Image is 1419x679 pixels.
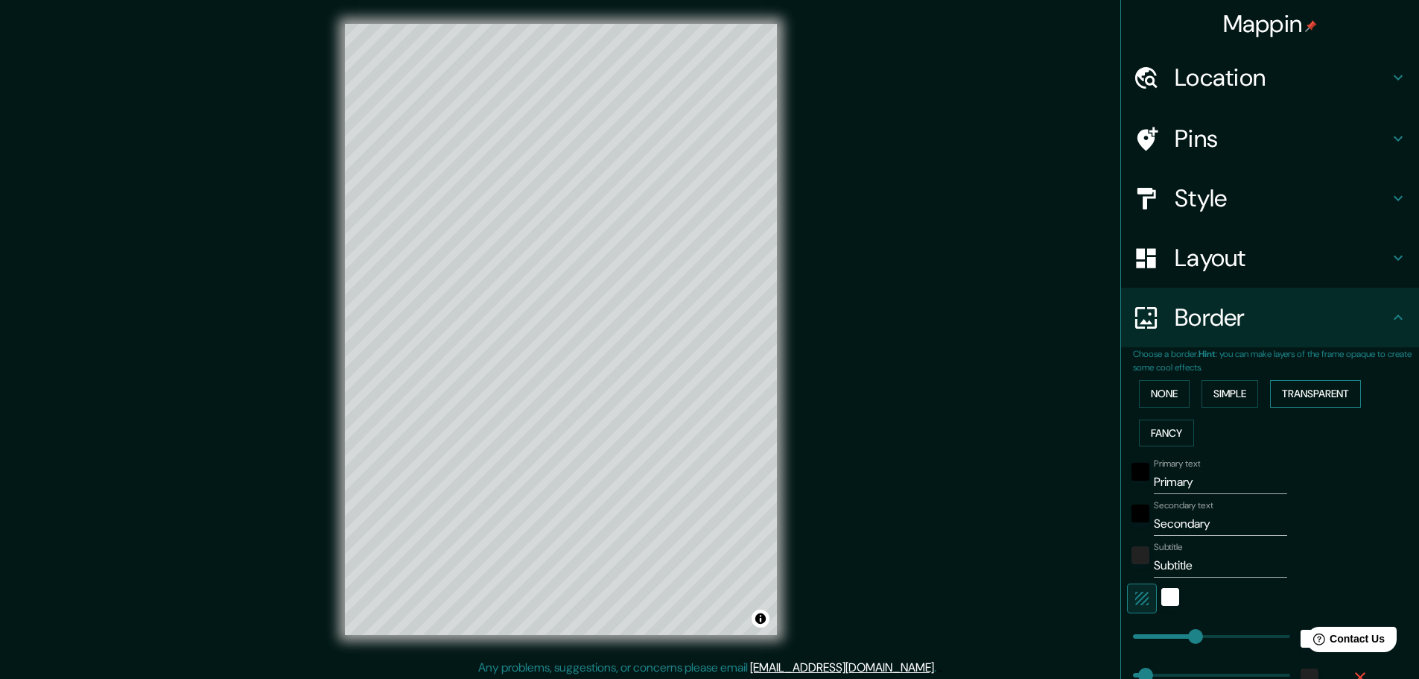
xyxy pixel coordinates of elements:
[1121,288,1419,347] div: Border
[1223,9,1318,39] h4: Mappin
[1154,541,1183,554] label: Subtitle
[1139,380,1190,408] button: None
[1175,303,1389,332] h4: Border
[1121,109,1419,168] div: Pins
[1199,348,1216,360] b: Hint
[1121,168,1419,228] div: Style
[1131,546,1149,564] button: color-222222
[1154,458,1200,470] label: Primary text
[1175,183,1389,213] h4: Style
[1139,420,1194,447] button: Fancy
[1133,347,1419,374] p: Choose a border. : you can make layers of the frame opaque to create some cool effects.
[750,660,934,675] a: [EMAIL_ADDRESS][DOMAIN_NAME]
[936,659,939,677] div: .
[752,610,769,628] button: Toggle attribution
[1121,48,1419,107] div: Location
[1131,463,1149,481] button: black
[939,659,942,677] div: .
[1175,63,1389,92] h4: Location
[1131,505,1149,522] button: black
[1270,380,1361,408] button: Transparent
[1121,228,1419,288] div: Layout
[478,659,936,677] p: Any problems, suggestions, or concerns please email .
[1154,499,1213,512] label: Secondary text
[1286,621,1403,663] iframe: Help widget launcher
[1305,20,1317,32] img: pin-icon.png
[1175,124,1389,154] h4: Pins
[1161,588,1179,606] button: white
[1175,243,1389,273] h4: Layout
[1201,380,1258,408] button: Simple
